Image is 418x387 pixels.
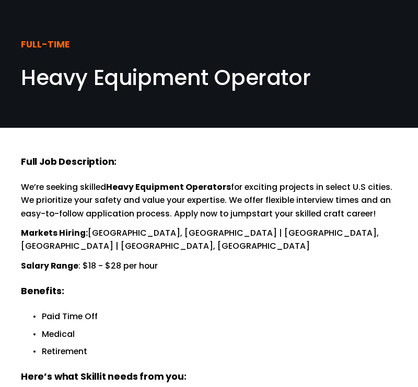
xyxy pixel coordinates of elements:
p: Retirement [42,345,397,358]
p: : $18 - $28 per hour [21,259,397,272]
p: Medical [42,328,397,341]
strong: Here’s what Skillit needs from you: [21,370,187,383]
strong: Markets Hiring: [21,227,88,239]
p: [GEOGRAPHIC_DATA], [GEOGRAPHIC_DATA] | [GEOGRAPHIC_DATA], [GEOGRAPHIC_DATA] | [GEOGRAPHIC_DATA], ... [21,226,397,253]
strong: Salary Range [21,260,78,272]
strong: FULL-TIME [21,38,69,51]
span: Heavy Equipment Operator [21,63,310,92]
p: Paid Time Off [42,310,397,323]
p: We’re seeking skilled for exciting projects in select U.S cities. We prioritize your safety and v... [21,180,397,220]
strong: Heavy Equipment Operators [106,181,231,193]
strong: Full Job Description: [21,155,117,168]
strong: Benefits: [21,284,64,297]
